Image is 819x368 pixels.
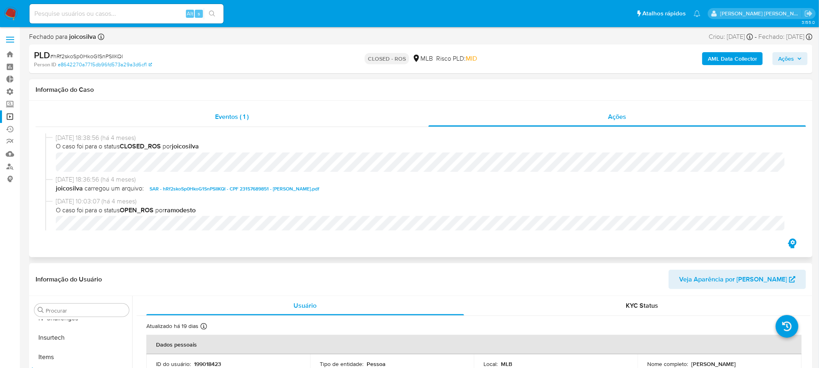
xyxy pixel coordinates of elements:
p: MLB [501,360,512,368]
span: Alt [187,10,193,17]
span: # hRf2skoSp0HkoG1SnPSIIKQl [50,52,123,60]
button: Veja Aparência por [PERSON_NAME] [669,270,806,289]
b: OPEN_ROS [120,205,154,215]
b: Person ID [34,61,56,68]
input: Procurar [46,307,126,314]
b: joicosilva [172,142,199,151]
b: PLD [34,49,50,61]
button: Ações [773,52,808,65]
a: Sair [804,9,813,18]
span: Usuário [293,301,317,310]
span: [DATE] 10:03:07 (há 4 meses) [56,197,793,206]
th: Dados pessoais [146,335,802,354]
a: Notificações [694,10,701,17]
span: carregou um arquivo: [84,184,144,194]
button: Items [31,347,132,367]
b: AML Data Collector [708,52,757,65]
button: Procurar [38,307,44,313]
button: AML Data Collector [702,52,763,65]
span: Ações [608,112,627,121]
p: Nome completo : [647,360,688,368]
span: Eventos ( 1 ) [215,112,249,121]
span: [DATE] 18:36:56 (há 4 meses) [56,175,793,184]
h1: Informação do Usuário [36,275,102,283]
button: search-icon [204,8,220,19]
p: ID do usuário : [156,360,191,368]
button: SAR - hRf2skoSp0HkoG1SnPSIIKQl - CPF 23157689851 - [PERSON_NAME].pdf [146,184,323,194]
span: MID [466,54,477,63]
span: Ações [778,52,794,65]
p: Atualizado há 19 dias [146,322,198,330]
span: O caso foi para o status por [56,142,793,151]
button: Insurtech [31,328,132,347]
h1: Informação do Caso [36,86,806,94]
span: KYC Status [626,301,658,310]
input: Pesquise usuários ou casos... [30,8,224,19]
b: joicosilva [56,184,83,194]
span: - [755,32,757,41]
p: Tipo de entidade : [320,360,363,368]
p: [PERSON_NAME] [691,360,736,368]
a: e8642270a7715db96fd573a29a3d6cf1 [58,61,152,68]
p: Local : [483,360,498,368]
div: Criou: [DATE] [709,32,753,41]
span: SAR - hRf2skoSp0HkoG1SnPSIIKQl - CPF 23157689851 - [PERSON_NAME].pdf [150,184,319,194]
b: ramodesto [165,205,196,215]
p: CLOSED - ROS [365,53,409,64]
span: s [198,10,200,17]
span: Veja Aparência por [PERSON_NAME] [679,270,787,289]
div: MLB [412,54,433,63]
span: O caso foi para o status por [56,206,793,215]
div: Fechado: [DATE] [758,32,813,41]
span: Risco PLD: [436,54,477,63]
p: Pessoa [367,360,386,368]
span: Atalhos rápidos [642,9,686,18]
p: sergina.neta@mercadolivre.com [720,10,802,17]
b: CLOSED_ROS [120,142,161,151]
span: Fechado para [29,32,96,41]
b: joicosilva [68,32,96,41]
span: [DATE] 18:38:56 (há 4 meses) [56,133,793,142]
p: 199018423 [194,360,221,368]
